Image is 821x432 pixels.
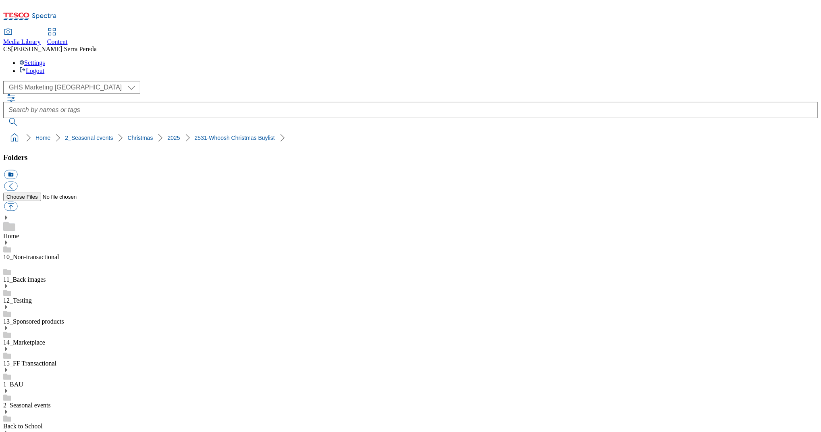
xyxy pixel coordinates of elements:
[35,135,50,141] a: Home
[8,131,21,144] a: home
[3,46,11,52] span: CS
[3,318,64,325] a: 13_Sponsored products
[3,233,19,239] a: Home
[3,253,59,260] a: 10_Non-transactional
[3,130,818,145] nav: breadcrumb
[167,135,180,141] a: 2025
[3,29,41,46] a: Media Library
[3,102,818,118] input: Search by names or tags
[3,276,46,283] a: 11_Back images
[3,402,51,409] a: 2_Seasonal events
[65,135,113,141] a: 2_Seasonal events
[3,360,56,367] a: 15_FF Transactional
[127,135,153,141] a: Christmas
[19,67,44,74] a: Logout
[3,381,23,388] a: 1_BAU
[19,59,45,66] a: Settings
[3,297,32,304] a: 12_Testing
[3,339,45,346] a: 14_Marketplace
[11,46,97,52] span: [PERSON_NAME] Serra Pereda
[3,38,41,45] span: Media Library
[47,38,68,45] span: Content
[3,153,818,162] h3: Folders
[3,423,43,430] a: Back to School
[47,29,68,46] a: Content
[195,135,275,141] a: 2531-Whoosh Christmas Buylist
